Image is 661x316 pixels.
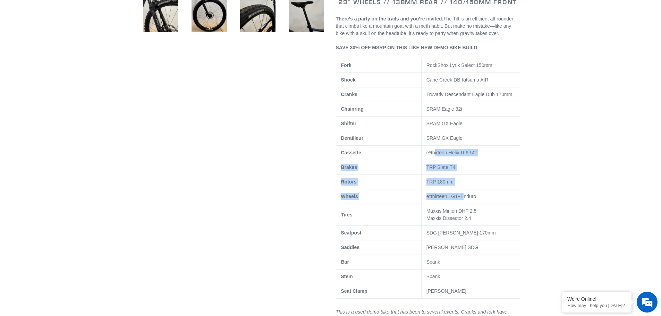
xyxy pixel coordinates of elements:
[114,3,130,20] div: Minimize live chat window
[341,259,349,265] b: Bar
[421,226,526,240] td: SDG [PERSON_NAME] 170mm
[341,179,357,185] b: Rotors
[421,146,526,160] td: e*thirteen Helix-R 9-50t
[426,62,492,68] span: RockShox Lyrik Select 150mm
[341,92,357,97] b: Cranks
[341,212,353,217] b: Tires
[336,45,477,50] span: SAVE 30% OFF MSRP ON THIS LIKE NEW DEMO BIKE BUILD
[341,135,364,141] b: Derailleur
[421,160,526,175] td: TRP Slate T4
[426,215,471,221] span: Maxxis Dissector 2.4
[336,16,514,36] span: The Tilt is an efficient all-rounder that climbs like a mountain goat with a meth habit. But make...
[421,117,526,131] td: SRAM GX Eagle
[341,62,351,68] b: Fork
[341,245,360,250] b: Saddles
[40,87,96,157] span: We're online!
[567,303,626,308] p: How may I help you today?
[341,194,358,199] b: Wheels
[421,175,526,189] td: TRP 180mm
[426,106,463,112] span: SRAM Eagle 32t
[421,284,526,299] td: [PERSON_NAME]
[421,270,526,284] td: Spank
[341,164,357,170] b: Brakes
[421,240,526,255] td: [PERSON_NAME] SDG
[426,92,512,97] span: Truvativ Descendant Eagle Dub 170mm
[426,77,489,83] span: Cane Creek DB Kitsuma AIR
[341,150,361,155] b: Cassette
[341,274,353,279] b: Stem
[421,255,526,270] td: Spank
[426,207,521,222] p: Maxxis Minion DHF 2.5
[341,121,356,126] b: Shifter
[426,194,476,199] span: e*thirteen LG1+Enduro
[421,131,526,146] td: SRAM GX Eagle
[8,38,18,49] div: Navigation go back
[46,39,127,48] div: Chat with us now
[567,296,626,302] div: We're Online!
[336,16,443,22] b: There’s a party on the trails and you’re invited.
[22,35,40,52] img: d_696896380_company_1647369064580_696896380
[341,106,364,112] b: Chainring
[341,288,367,294] b: Seat Clamp
[341,230,362,236] b: Seatpost
[341,77,356,83] b: Shock
[3,189,132,214] textarea: Type your message and hit 'Enter'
